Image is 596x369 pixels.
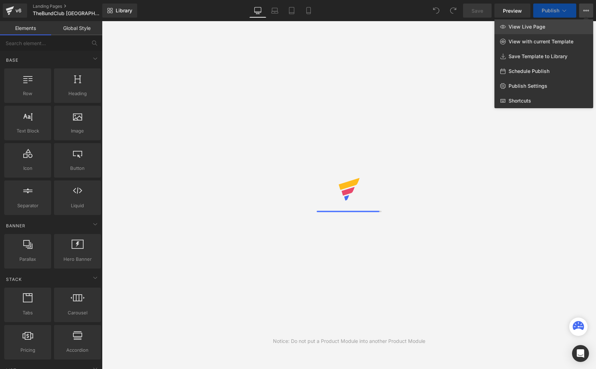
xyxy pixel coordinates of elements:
[509,98,531,104] span: Shortcuts
[572,345,589,362] div: Open Intercom Messenger
[56,202,99,209] span: Liquid
[429,4,443,18] button: Undo
[6,127,49,135] span: Text Block
[56,346,99,354] span: Accordion
[6,202,49,209] span: Separator
[494,4,530,18] a: Preview
[5,276,23,283] span: Stack
[300,4,317,18] a: Mobile
[509,24,545,30] span: View Live Page
[283,4,300,18] a: Tablet
[542,8,559,13] span: Publish
[472,7,483,14] span: Save
[579,4,593,18] button: View Live PageView with current TemplateSave Template to LibrarySchedule PublishPublish SettingsS...
[6,90,49,97] span: Row
[51,21,102,35] a: Global Style
[509,83,547,89] span: Publish Settings
[33,11,101,16] span: TheBundClub [GEOGRAPHIC_DATA] - [GEOGRAPHIC_DATA]
[102,4,137,18] a: New Library
[533,4,576,18] button: Publish
[14,6,23,15] div: v6
[56,165,99,172] span: Button
[56,256,99,263] span: Hero Banner
[56,309,99,316] span: Carousel
[5,222,26,229] span: Banner
[5,57,19,63] span: Base
[6,346,49,354] span: Pricing
[6,256,49,263] span: Parallax
[509,38,573,45] span: View with current Template
[3,4,27,18] a: v6
[6,309,49,316] span: Tabs
[509,68,549,74] span: Schedule Publish
[266,4,283,18] a: Laptop
[509,53,567,60] span: Save Template to Library
[33,4,114,9] a: Landing Pages
[249,4,266,18] a: Desktop
[56,90,99,97] span: Heading
[116,7,132,14] span: Library
[446,4,460,18] button: Redo
[6,165,49,172] span: Icon
[503,7,522,14] span: Preview
[273,337,425,345] div: Notice: Do not put a Product Module into another Product Module
[56,127,99,135] span: Image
